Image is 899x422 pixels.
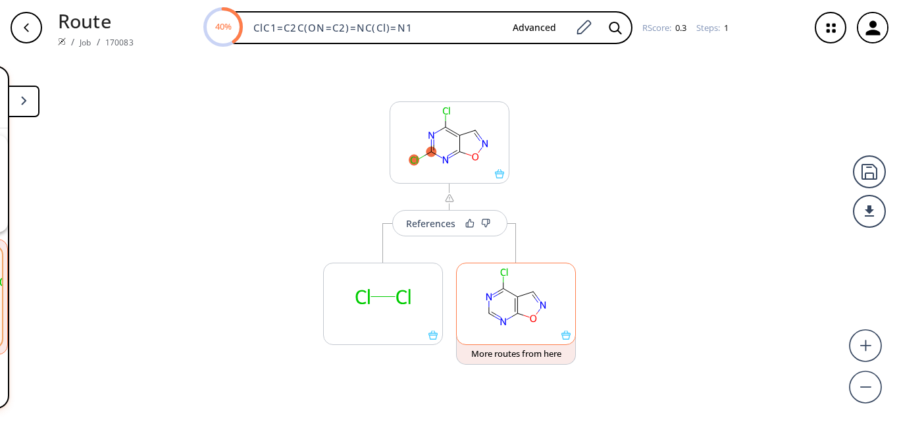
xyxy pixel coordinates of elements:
[245,21,502,34] input: Enter SMILES
[58,7,134,35] p: Route
[324,263,442,330] svg: ClCl
[457,263,575,330] svg: Clc1ncnc2oncc12
[722,22,729,34] span: 1
[444,193,455,203] img: warning
[673,22,686,34] span: 0.3
[390,102,509,169] svg: Clc1nc(Cl)c2cnoc2n1
[97,35,100,49] li: /
[80,37,91,48] a: Job
[392,210,507,236] button: References
[502,16,567,40] button: Advanced
[105,37,134,48] a: 170083
[696,24,729,32] div: Steps :
[642,24,686,32] div: RScore :
[71,35,74,49] li: /
[456,336,576,365] button: More routes from here
[215,20,231,32] text: 40%
[406,219,455,228] div: References
[58,38,66,45] img: Spaya logo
